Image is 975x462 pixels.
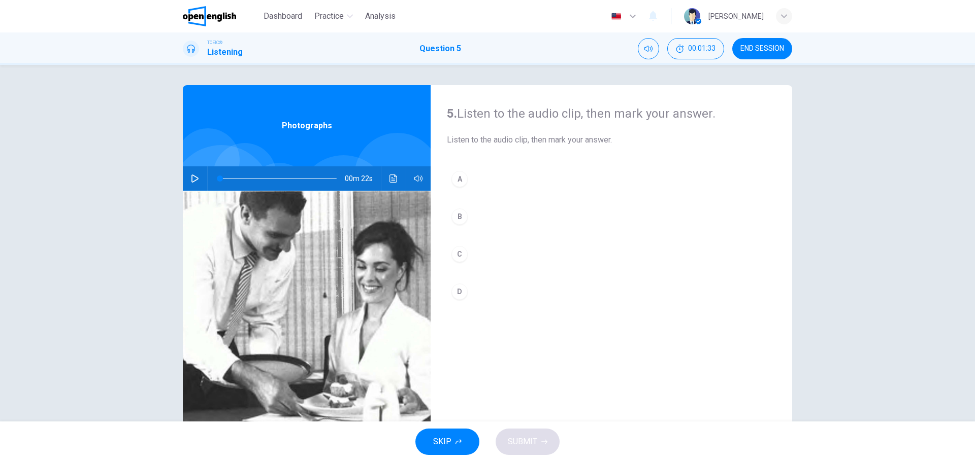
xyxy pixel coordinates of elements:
[207,39,222,46] span: TOEIC®
[708,10,764,22] div: [PERSON_NAME]
[415,429,479,455] button: SKIP
[282,120,332,132] span: Photographs
[740,45,784,53] span: END SESSION
[451,246,468,262] div: C
[419,43,461,55] h1: Question 5
[451,208,468,225] div: B
[207,46,243,58] h1: Listening
[447,166,776,192] button: A
[447,279,776,304] button: D
[310,7,357,25] button: Practice
[610,13,623,20] img: en
[345,166,381,191] span: 00m 22s
[684,8,700,24] img: Profile picture
[447,241,776,267] button: C
[447,204,776,229] button: B
[433,435,451,449] span: SKIP
[732,38,792,59] button: END SESSION
[667,38,724,59] div: Hide
[447,134,776,146] span: Listen to the audio clip, then mark your answer.
[447,105,776,122] h4: Listen to the audio clip, then mark your answer.
[451,283,468,300] div: D
[183,6,259,26] a: OpenEnglish logo
[385,166,402,191] button: Click to see the audio transcription
[259,7,306,25] button: Dashboard
[638,38,659,59] div: Mute
[361,7,400,25] button: Analysis
[183,191,431,438] img: Photographs
[314,10,344,22] span: Practice
[183,6,236,26] img: OpenEnglish logo
[667,38,724,59] button: 00:01:33
[688,45,716,53] span: 00:01:33
[365,10,396,22] span: Analysis
[264,10,302,22] span: Dashboard
[447,106,457,121] strong: 5.
[451,171,468,187] div: A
